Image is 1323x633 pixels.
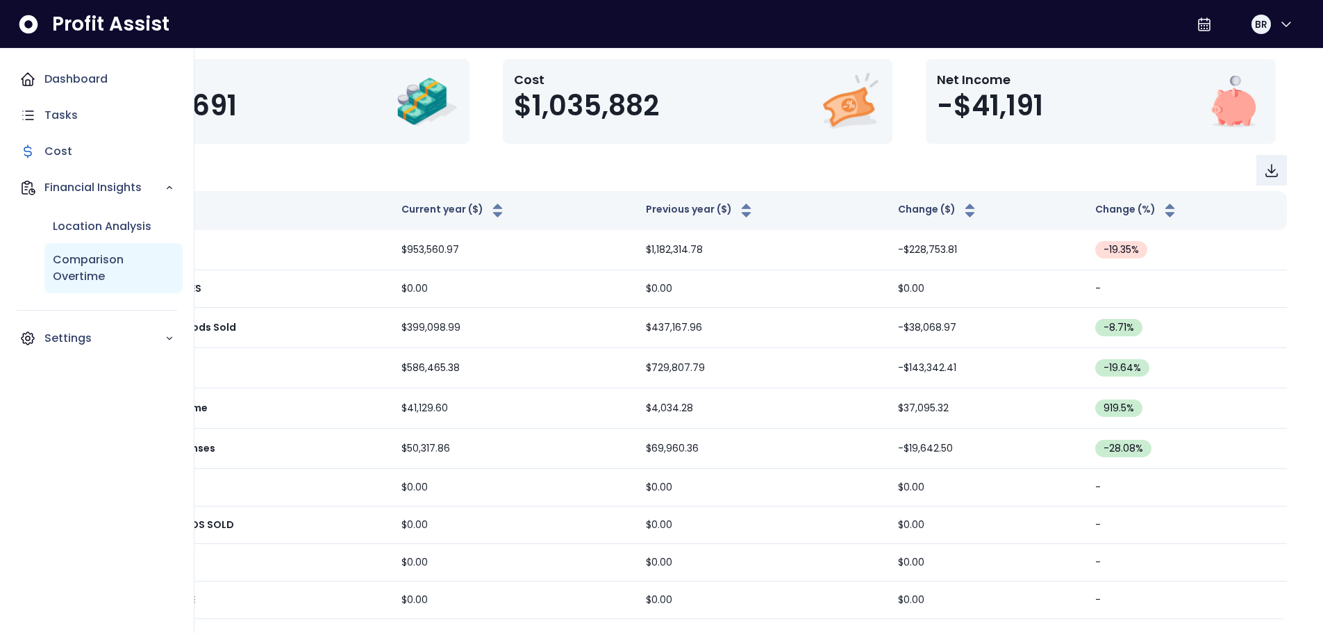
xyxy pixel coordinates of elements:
[1255,17,1267,31] span: BR
[390,308,634,348] td: $399,098.99
[390,507,634,544] td: $0.00
[1084,544,1287,582] td: -
[1202,70,1265,133] img: Net Income
[53,252,174,285] p: Comparison Overtime
[401,202,506,219] button: Current year ($)
[887,544,1084,582] td: $0.00
[514,70,659,89] p: Cost
[44,71,108,88] p: Dashboard
[390,348,634,388] td: $586,465.38
[635,469,887,507] td: $0.00
[44,179,165,196] p: Financial Insights
[819,70,881,133] img: Cost
[635,507,887,544] td: $0.00
[390,582,634,619] td: $0.00
[887,270,1084,308] td: $0.00
[390,230,634,270] td: $953,560.97
[887,388,1084,429] td: $37,095.32
[1084,582,1287,619] td: -
[887,507,1084,544] td: $0.00
[937,70,1043,89] p: Net Income
[635,544,887,582] td: $0.00
[1104,361,1141,375] span: -19.64 %
[1084,507,1287,544] td: -
[390,270,634,308] td: $0.00
[514,89,659,122] span: $1,035,882
[887,469,1084,507] td: $0.00
[390,388,634,429] td: $41,129.60
[1104,320,1134,335] span: -8.71 %
[53,218,151,235] p: Location Analysis
[390,429,634,469] td: $50,317.86
[635,582,887,619] td: $0.00
[44,143,72,160] p: Cost
[635,308,887,348] td: $437,167.96
[1256,155,1287,186] button: Download
[898,202,979,219] button: Change ($)
[1104,401,1134,416] span: 919.5 %
[1084,270,1287,308] td: -
[635,270,887,308] td: $0.00
[887,230,1084,270] td: -$228,753.81
[887,582,1084,619] td: $0.00
[1084,469,1287,507] td: -
[635,388,887,429] td: $4,034.28
[887,308,1084,348] td: -$38,068.97
[635,348,887,388] td: $729,807.79
[1104,441,1143,456] span: -28.08 %
[635,429,887,469] td: $69,960.36
[44,107,78,124] p: Tasks
[887,429,1084,469] td: -$19,642.50
[396,70,458,133] img: Revenue
[44,330,165,347] p: Settings
[635,230,887,270] td: $1,182,314.78
[646,202,755,219] button: Previous year ($)
[937,89,1043,122] span: -$41,191
[887,348,1084,388] td: -$143,342.41
[1104,242,1139,257] span: -19.35 %
[52,12,169,37] span: Profit Assist
[390,469,634,507] td: $0.00
[390,544,634,582] td: $0.00
[1095,202,1179,219] button: Change (%)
